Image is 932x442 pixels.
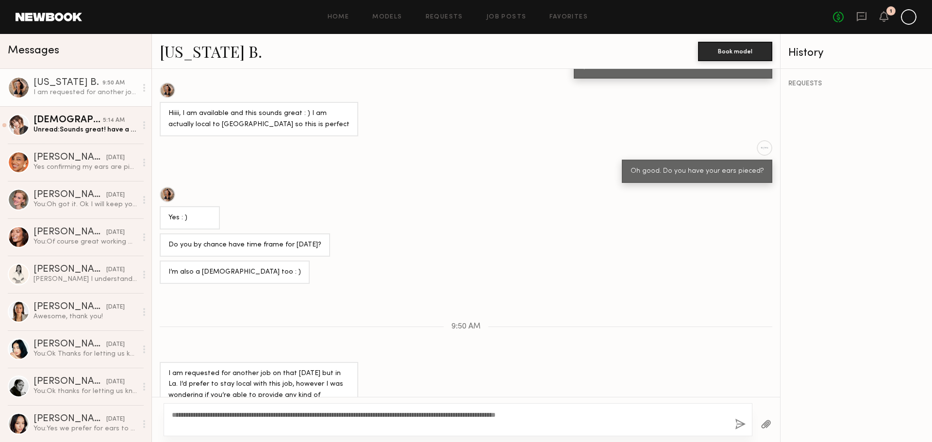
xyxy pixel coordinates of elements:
div: [DEMOGRAPHIC_DATA][PERSON_NAME] [33,115,103,125]
div: [PERSON_NAME] [33,190,106,200]
div: [PERSON_NAME] I understand, thank you for still getting back to me :) [33,275,137,284]
a: Home [328,14,349,20]
div: [DATE] [106,153,125,163]
div: I’m also a [DEMOGRAPHIC_DATA] too : ) [168,267,301,278]
div: Unread: Sounds great! have a great shoot! [33,125,137,134]
div: [PERSON_NAME] [33,414,106,424]
div: 9:50 AM [102,79,125,88]
div: [US_STATE] B. [33,78,102,88]
div: You: Of course great working with you! [33,237,137,246]
div: Hiiii, I am available and this sounds great : ) I am actually local to [GEOGRAPHIC_DATA] so this ... [168,108,349,131]
div: Yes confirming my ears are pierced. I have 2 holes on right side, 3 on left. And either hours wor... [33,163,137,172]
div: [PERSON_NAME] [33,302,106,312]
div: [DATE] [106,340,125,349]
div: I am requested for another job on that [DATE] but in La. I’d prefer to stay local with this job, ... [33,88,137,97]
a: Favorites [549,14,588,20]
button: Book model [698,42,772,61]
div: Do you by chance have time frame for [DATE]? [168,240,321,251]
a: Job Posts [486,14,527,20]
div: You: Ok thanks for letting us know. [33,387,137,396]
div: [PERSON_NAME] [33,265,106,275]
div: [DATE] [106,228,125,237]
div: You: Yes we prefer for ears to be pierced. Thanks for letting us know. [33,424,137,433]
a: [US_STATE] B. [160,41,262,62]
div: You: Oh got it. Ok I will keep you in mind the next time we shoot in LA area. :) [33,200,137,209]
a: Models [372,14,402,20]
div: [PERSON_NAME] [33,228,106,237]
div: You: Ok Thanks for letting us know! [33,349,137,359]
span: 9:50 AM [451,323,481,331]
a: Requests [426,14,463,20]
div: I am requested for another job on that [DATE] but in La. I’d prefer to stay local with this job, ... [168,368,349,413]
div: Oh good. Do you have your ears pieced? [631,166,764,177]
div: [PERSON_NAME] [33,340,106,349]
div: Yes : ) [168,213,211,224]
div: [DATE] [106,265,125,275]
div: History [788,48,924,59]
div: [DATE] [106,415,125,424]
div: [DATE] [106,303,125,312]
div: REQUESTS [788,81,924,87]
div: [PERSON_NAME] [33,153,106,163]
div: [DATE] [106,191,125,200]
div: [DATE] [106,377,125,387]
span: Messages [8,45,59,56]
div: Awesome, thank you! [33,312,137,321]
div: 5:14 AM [103,116,125,125]
div: [PERSON_NAME] [33,377,106,387]
a: Book model [698,47,772,55]
div: 1 [890,9,892,14]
